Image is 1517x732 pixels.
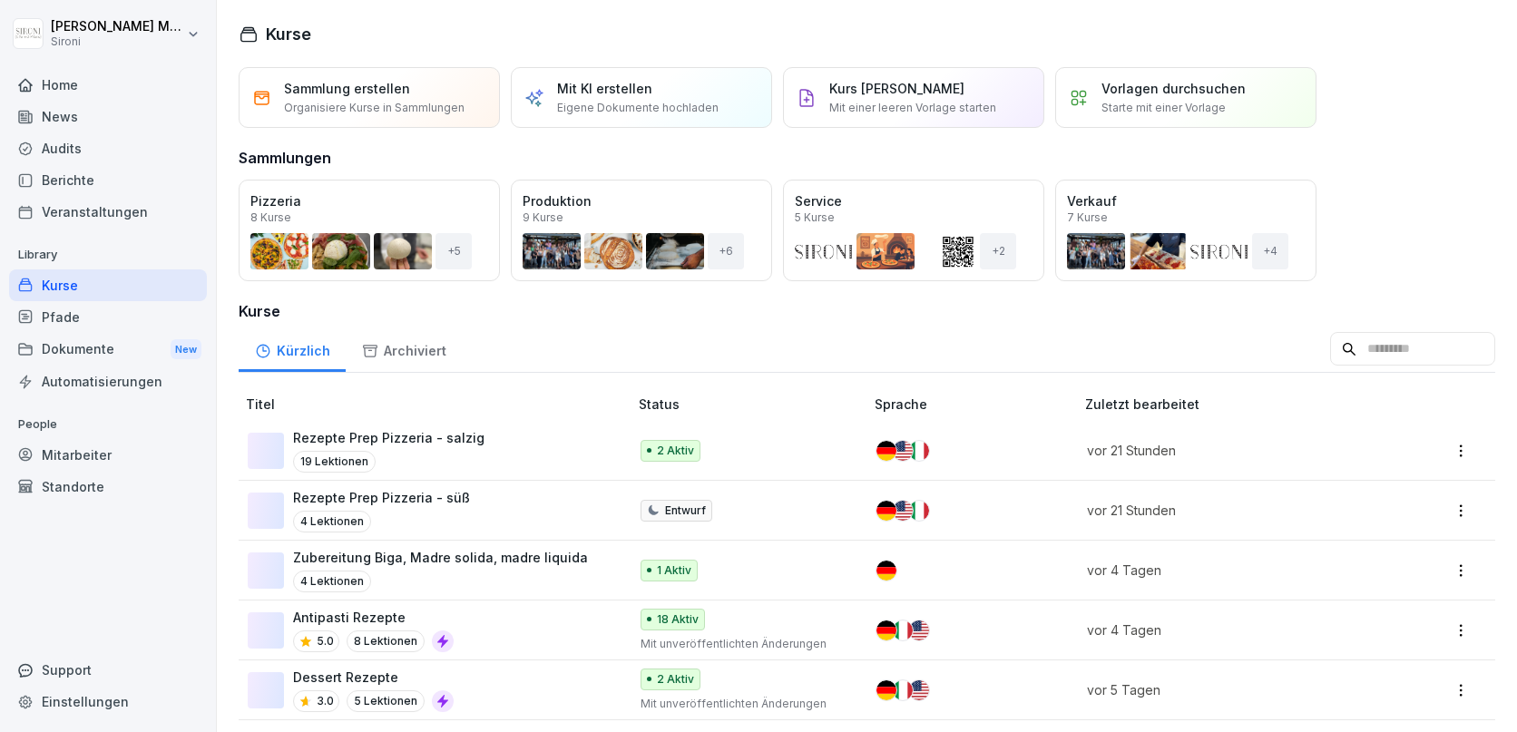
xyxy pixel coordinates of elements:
p: Titel [246,395,631,414]
p: Starte mit einer Vorlage [1101,100,1226,116]
h3: Kurse [239,300,1495,322]
p: Zuletzt bearbeitet [1085,395,1390,414]
a: Service5 Kurse+2 [783,180,1044,281]
p: 5.0 [317,633,334,649]
p: 19 Lektionen [293,451,376,473]
p: [PERSON_NAME] Malec [51,19,183,34]
a: Kürzlich [239,326,346,372]
p: Produktion [523,191,760,210]
img: de.svg [876,620,896,640]
p: Zubereitung Biga, Madre solida, madre liquida [293,548,588,567]
p: 2 Aktiv [657,443,694,459]
div: + 4 [1252,233,1288,269]
p: 3.0 [317,693,334,709]
a: News [9,101,207,132]
p: Vorlagen durchsuchen [1101,79,1246,98]
p: 4 Lektionen [293,511,371,532]
p: 18 Aktiv [657,611,699,628]
p: Sprache [875,395,1078,414]
p: 8 Lektionen [347,630,425,652]
p: 5 Lektionen [347,690,425,712]
div: + 6 [708,233,744,269]
p: Mit unveröffentlichten Änderungen [641,636,847,652]
a: DokumenteNew [9,333,207,366]
p: Mit unveröffentlichten Änderungen [641,696,847,712]
div: + 2 [980,233,1016,269]
a: Pfade [9,301,207,333]
p: 2 Aktiv [657,671,694,688]
a: Pizzeria8 Kurse+5 [239,180,500,281]
p: People [9,410,207,439]
div: Dokumente [9,333,207,366]
a: Home [9,69,207,101]
div: Support [9,654,207,686]
a: Archiviert [346,326,462,372]
p: vor 4 Tagen [1087,620,1368,639]
a: Berichte [9,164,207,196]
p: Organisiere Kurse in Sammlungen [284,100,465,116]
p: Mit einer leeren Vorlage starten [829,100,996,116]
img: us.svg [909,680,929,700]
p: Library [9,240,207,269]
p: Dessert Rezepte [293,668,454,687]
p: Sammlung erstellen [284,79,410,98]
p: Rezepte Prep Pizzeria - salzig [293,428,484,447]
img: it.svg [909,501,929,521]
p: 7 Kurse [1067,212,1108,223]
img: de.svg [876,680,896,700]
p: Sironi [51,35,183,48]
a: Einstellungen [9,686,207,717]
a: Standorte [9,471,207,503]
div: New [171,339,201,360]
p: Entwurf [665,503,706,519]
p: Kurs [PERSON_NAME] [829,79,964,98]
p: Status [639,395,868,414]
img: de.svg [876,561,896,581]
img: it.svg [893,680,913,700]
p: Eigene Dokumente hochladen [557,100,719,116]
p: 4 Lektionen [293,571,371,592]
a: Mitarbeiter [9,439,207,471]
img: us.svg [893,441,913,461]
p: 9 Kurse [523,212,563,223]
a: Automatisierungen [9,366,207,397]
p: Pizzeria [250,191,488,210]
img: de.svg [876,501,896,521]
a: Verkauf7 Kurse+4 [1055,180,1316,281]
p: Antipasti Rezepte [293,608,454,627]
p: vor 21 Stunden [1087,441,1368,460]
p: 1 Aktiv [657,562,691,579]
img: us.svg [893,501,913,521]
p: Rezepte Prep Pizzeria - süß [293,488,470,507]
p: 5 Kurse [795,212,835,223]
p: vor 4 Tagen [1087,561,1368,580]
h3: Sammlungen [239,147,331,169]
p: Mit KI erstellen [557,79,652,98]
p: 8 Kurse [250,212,291,223]
a: Veranstaltungen [9,196,207,228]
p: vor 5 Tagen [1087,680,1368,699]
p: Service [795,191,1033,210]
a: Produktion9 Kurse+6 [511,180,772,281]
h1: Kurse [266,22,311,46]
img: it.svg [893,620,913,640]
img: it.svg [909,441,929,461]
img: us.svg [909,620,929,640]
a: Kurse [9,269,207,301]
p: Verkauf [1067,191,1305,210]
a: Audits [9,132,207,164]
div: + 5 [436,233,472,269]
